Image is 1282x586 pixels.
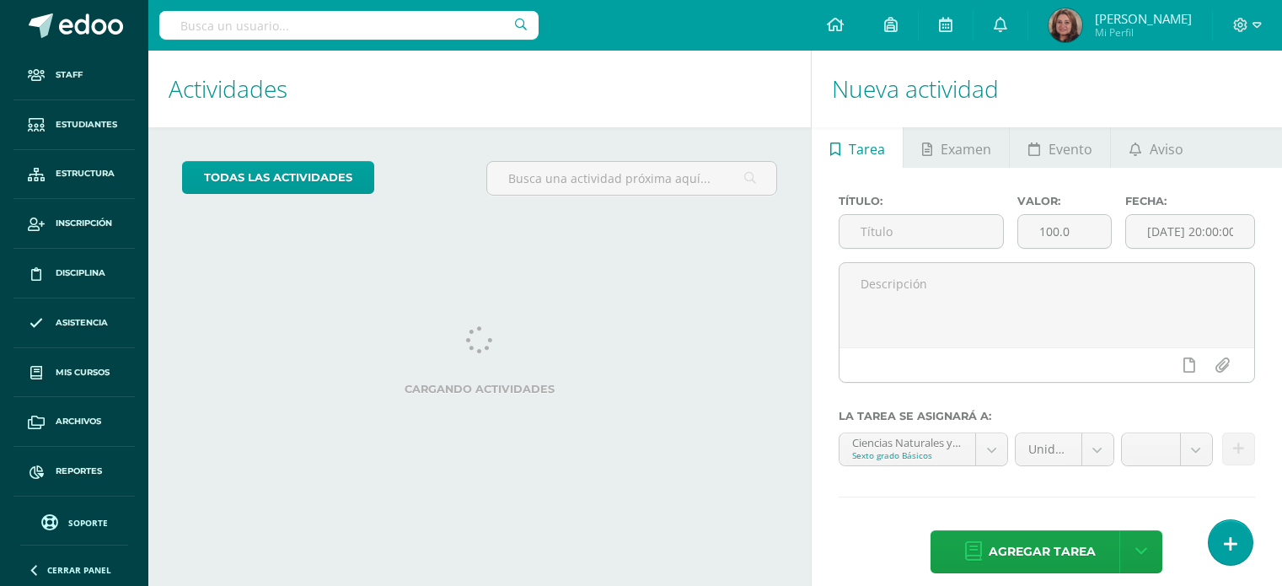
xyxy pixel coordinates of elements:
span: Mi Perfil [1095,25,1192,40]
a: Archivos [13,397,135,447]
div: Ciencias Naturales y Tecnología 'compound--Ciencias Naturales y Tecnología' [852,433,963,449]
span: Evento [1049,129,1092,169]
input: Título [839,215,1004,248]
a: Unidad 4 [1016,433,1113,465]
input: Puntos máximos [1018,215,1111,248]
span: Estudiantes [56,118,117,132]
h1: Actividades [169,51,791,127]
span: Agregar tarea [989,531,1096,573]
a: Evento [1010,127,1110,168]
a: Aviso [1111,127,1201,168]
span: Cerrar panel [47,564,111,576]
input: Busca una actividad próxima aquí... [487,162,776,195]
span: Examen [941,129,991,169]
a: Asistencia [13,298,135,348]
span: Tarea [849,129,885,169]
span: Asistencia [56,316,108,330]
input: Fecha de entrega [1126,215,1254,248]
img: b20be52476d037d2dd4fed11a7a31884.png [1049,8,1082,42]
span: Soporte [68,517,108,529]
a: Ciencias Naturales y Tecnología 'compound--Ciencias Naturales y Tecnología'Sexto grado Básicos [839,433,1007,465]
span: Mis cursos [56,366,110,379]
span: Disciplina [56,266,105,280]
span: [PERSON_NAME] [1095,10,1192,27]
label: La tarea se asignará a: [839,410,1255,422]
a: Soporte [20,510,128,533]
a: Disciplina [13,249,135,298]
label: Fecha: [1125,195,1255,207]
a: Staff [13,51,135,100]
label: Título: [839,195,1005,207]
label: Valor: [1017,195,1112,207]
span: Unidad 4 [1028,433,1069,465]
span: Reportes [56,465,102,478]
a: Reportes [13,447,135,497]
span: Inscripción [56,217,112,230]
input: Busca un usuario... [159,11,539,40]
span: Aviso [1150,129,1183,169]
span: Estructura [56,167,115,180]
a: Inscripción [13,199,135,249]
label: Cargando actividades [182,383,777,395]
a: todas las Actividades [182,161,374,194]
h1: Nueva actividad [832,51,1262,127]
a: Tarea [812,127,903,168]
div: Sexto grado Básicos [852,449,963,461]
span: Archivos [56,415,101,428]
span: Staff [56,68,83,82]
a: Mis cursos [13,348,135,398]
a: Examen [904,127,1009,168]
a: Estructura [13,150,135,200]
a: Estudiantes [13,100,135,150]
